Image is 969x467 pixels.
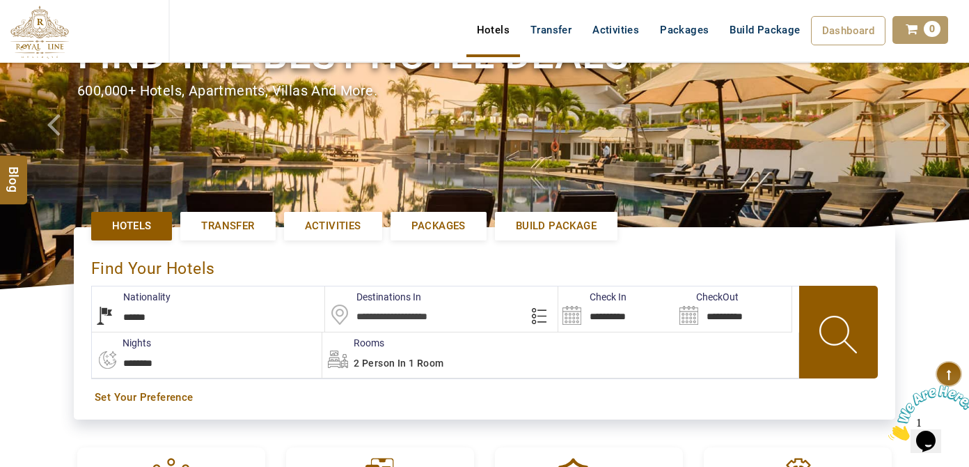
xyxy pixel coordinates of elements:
label: nights [91,336,151,350]
input: Search [675,286,791,332]
label: Check In [558,290,627,304]
span: Packages [411,219,466,233]
label: CheckOut [675,290,739,304]
span: Dashboard [822,24,875,37]
img: Chat attention grabber [6,6,92,61]
span: 2 Person in 1 Room [354,358,443,369]
a: Activities [284,212,382,240]
a: Packages [391,212,487,240]
span: Blog [5,167,23,178]
span: Activities [305,219,361,233]
a: Activities [582,16,649,44]
span: 0 [924,21,940,37]
span: Hotels [112,219,151,233]
span: Build Package [516,219,597,233]
a: Set Your Preference [95,390,874,405]
span: Transfer [201,219,254,233]
a: Transfer [180,212,275,240]
a: Hotels [466,16,520,44]
a: Build Package [719,16,810,44]
a: Transfer [520,16,582,44]
label: Rooms [322,336,384,350]
input: Search [558,286,675,332]
a: 0 [892,16,948,44]
label: Destinations In [325,290,421,304]
a: Build Package [495,212,617,240]
label: Nationality [92,290,171,304]
a: Hotels [91,212,172,240]
div: Find Your Hotels [91,245,878,286]
a: Packages [649,16,719,44]
span: 1 [6,6,11,17]
img: The Royal Line Holidays [10,6,69,59]
iframe: chat widget [883,380,969,446]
